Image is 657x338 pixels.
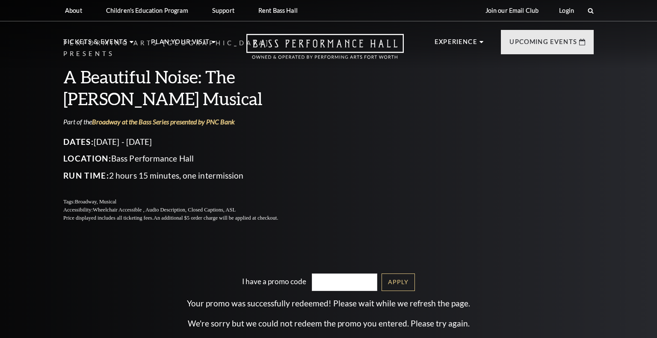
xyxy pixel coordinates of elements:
p: Price displayed includes all ticketing fees. [63,214,299,222]
p: About [65,7,82,14]
h3: A Beautiful Noise: The [PERSON_NAME] Musical [63,66,299,109]
p: Support [212,7,234,14]
p: [DATE] - [DATE] [63,135,299,149]
p: Part of the [63,117,299,126]
span: Wheelchair Accessible , Audio Description, Closed Captions, ASL [93,207,236,213]
p: Bass Performance Hall [63,152,299,165]
span: Location: [63,153,111,163]
p: Tickets & Events [63,37,127,52]
p: 2 hours 15 minutes, one intermission [63,169,299,182]
a: Apply [382,273,415,291]
span: Dates: [63,137,94,147]
p: Accessibility: [63,206,299,214]
span: Run Time: [63,170,109,180]
p: Experience [435,37,477,52]
span: An additional $5 order charge will be applied at checkout. [154,215,278,221]
p: Tags: [63,198,299,206]
p: Plan Your Visit [151,37,210,52]
label: I have a promo code [242,277,306,286]
a: Broadway at the Bass Series presented by PNC Bank [92,118,235,126]
p: Rent Bass Hall [258,7,298,14]
p: Children's Education Program [106,7,188,14]
span: Broadway, Musical [75,199,116,205]
p: Upcoming Events [509,37,577,52]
